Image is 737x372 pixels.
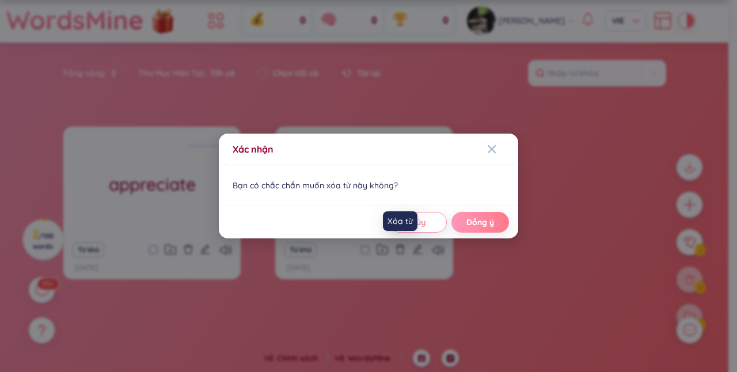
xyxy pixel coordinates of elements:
span: Đồng ý [466,217,494,228]
button: Close [487,134,518,165]
div: Xóa từ [383,211,417,231]
span: Hủy [411,217,426,228]
button: Hủy [389,212,447,233]
div: Bạn có chắc chắn muốn xóa từ này không? [219,165,518,206]
button: Đồng ý [451,212,509,233]
div: Xác nhận [233,143,504,155]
